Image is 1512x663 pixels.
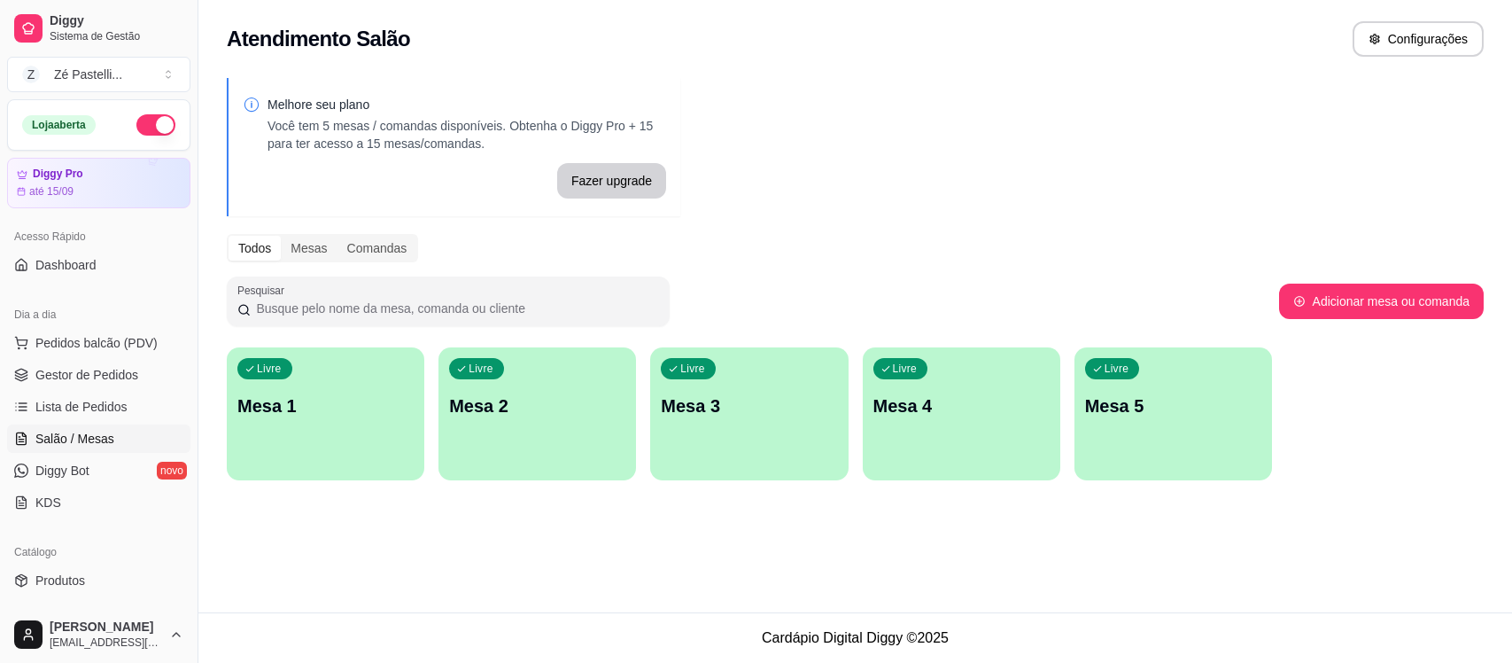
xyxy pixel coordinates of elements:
div: Acesso Rápido [7,222,190,251]
span: Lista de Pedidos [35,398,128,416]
h2: Atendimento Salão [227,25,410,53]
a: Dashboard [7,251,190,279]
button: LivreMesa 5 [1074,347,1272,480]
a: Lista de Pedidos [7,393,190,421]
a: Diggy Proaté 15/09 [7,158,190,208]
p: Livre [893,362,918,376]
a: Produtos [7,566,190,595]
a: Gestor de Pedidos [7,361,190,389]
span: Pedidos balcão (PDV) [35,334,158,352]
span: Complementos [35,604,119,621]
p: Você tem 5 mesas / comandas disponíveis. Obtenha o Diggy Pro + 15 para ter acesso a 15 mesas/coma... [268,117,666,152]
p: Mesa 1 [237,394,414,418]
div: Comandas [337,236,417,261]
span: Gestor de Pedidos [35,366,138,384]
button: [PERSON_NAME][EMAIL_ADDRESS][DOMAIN_NAME] [7,613,190,656]
a: DiggySistema de Gestão [7,7,190,50]
input: Pesquisar [251,300,659,317]
span: Diggy Bot [35,462,89,480]
div: Todos [229,236,281,261]
p: Livre [469,362,493,376]
a: Complementos [7,598,190,627]
p: Mesa 2 [449,394,625,418]
button: Adicionar mesa ou comanda [1279,284,1484,319]
span: Salão / Mesas [35,430,114,448]
span: Dashboard [35,256,97,274]
button: Pedidos balcão (PDV) [7,329,190,357]
button: Select a team [7,57,190,92]
a: KDS [7,488,190,517]
div: Dia a dia [7,300,190,329]
button: LivreMesa 4 [863,347,1060,480]
div: Loja aberta [22,115,96,135]
span: KDS [35,494,61,511]
p: Livre [1105,362,1129,376]
div: Mesas [281,236,337,261]
button: Fazer upgrade [557,163,666,199]
span: Sistema de Gestão [50,29,183,43]
article: Diggy Pro [33,168,83,181]
article: até 15/09 [29,184,74,199]
span: Diggy [50,13,183,29]
button: LivreMesa 2 [438,347,636,480]
p: Mesa 4 [873,394,1050,418]
button: LivreMesa 1 [227,347,424,480]
span: [EMAIL_ADDRESS][DOMAIN_NAME] [50,636,162,650]
p: Livre [680,362,705,376]
button: Configurações [1353,21,1484,57]
a: Salão / Mesas [7,425,190,453]
button: Alterar Status [136,114,175,136]
div: Catálogo [7,538,190,566]
p: Mesa 3 [661,394,837,418]
p: Melhore seu plano [268,96,666,113]
span: [PERSON_NAME] [50,620,162,636]
button: LivreMesa 3 [650,347,848,480]
p: Livre [257,362,282,376]
span: Z [22,66,40,83]
span: Produtos [35,572,85,589]
div: Zé Pastelli ... [54,66,122,83]
label: Pesquisar [237,283,291,298]
p: Mesa 5 [1085,394,1261,418]
a: Diggy Botnovo [7,456,190,485]
footer: Cardápio Digital Diggy © 2025 [198,612,1512,663]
